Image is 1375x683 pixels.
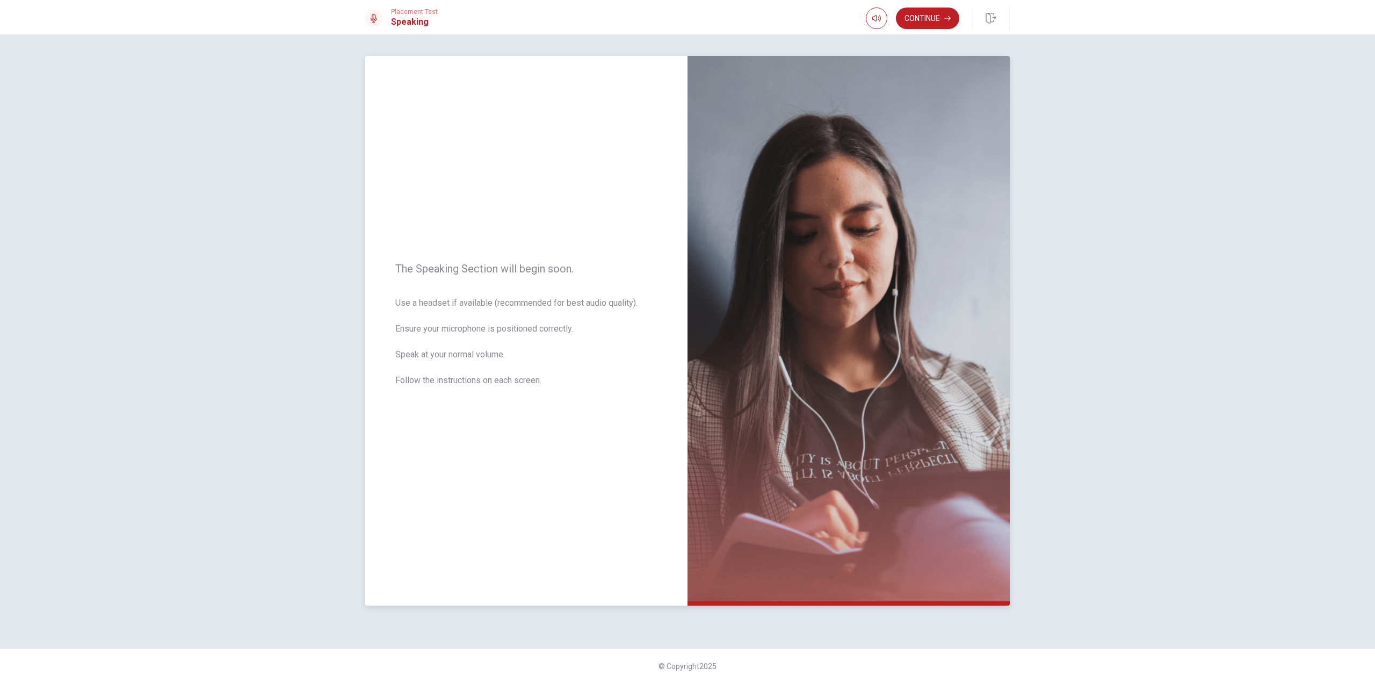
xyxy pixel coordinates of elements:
button: Continue [896,8,959,29]
span: The Speaking Section will begin soon. [395,262,657,275]
img: speaking intro [687,56,1010,606]
span: Placement Test [391,8,438,16]
span: © Copyright 2025 [658,662,717,671]
span: Use a headset if available (recommended for best audio quality). Ensure your microphone is positi... [395,297,657,400]
h1: Speaking [391,16,438,28]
